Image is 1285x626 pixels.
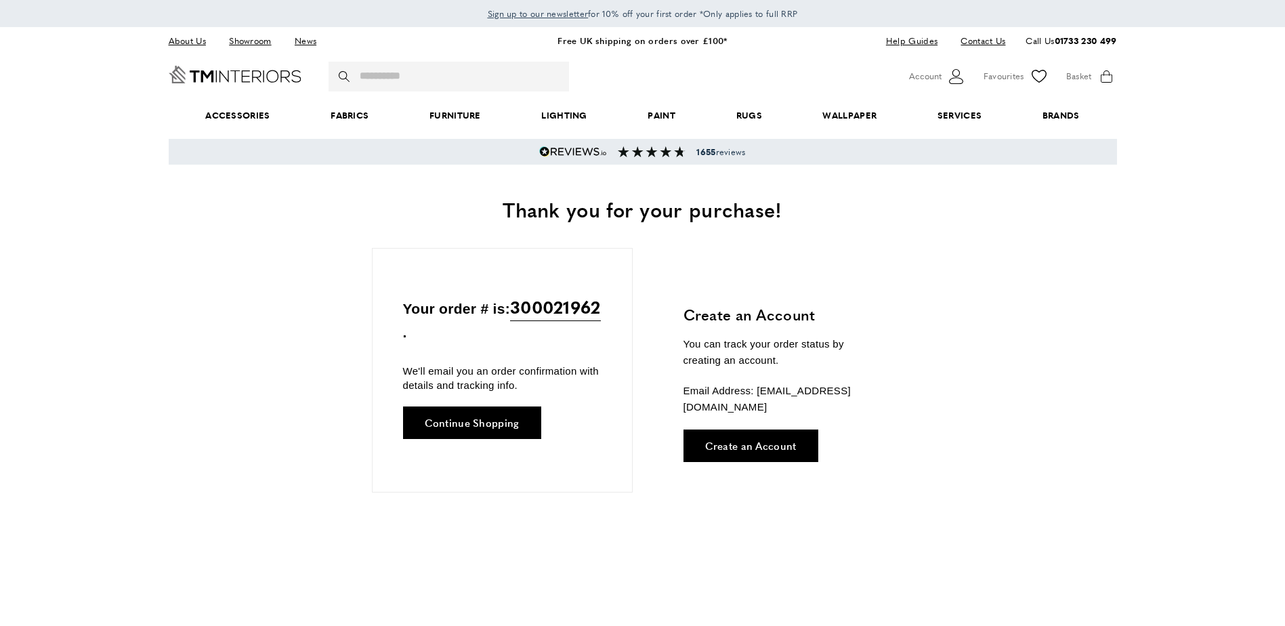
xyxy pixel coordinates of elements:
[683,304,883,325] h3: Create an Account
[169,32,216,50] a: About Us
[399,95,511,136] a: Furniture
[950,32,1005,50] a: Contact Us
[503,194,782,224] span: Thank you for your purchase!
[793,95,907,136] a: Wallpaper
[907,95,1012,136] a: Services
[984,66,1049,87] a: Favourites
[169,66,301,83] a: Go to Home page
[511,95,618,136] a: Lighting
[683,430,818,462] a: Create an Account
[403,406,541,439] a: Continue Shopping
[557,34,727,47] a: Free UK shipping on orders over £100*
[539,146,607,157] img: Reviews.io 5 stars
[618,95,706,136] a: Paint
[339,62,352,91] button: Search
[1012,95,1110,136] a: Brands
[618,146,686,157] img: Reviews section
[705,440,797,451] span: Create an Account
[696,146,715,158] strong: 1655
[425,417,520,427] span: Continue Shopping
[219,32,281,50] a: Showroom
[1026,34,1116,48] p: Call Us
[876,32,948,50] a: Help Guides
[175,95,300,136] span: Accessories
[300,95,399,136] a: Fabrics
[403,293,602,344] p: Your order # is: .
[1055,34,1117,47] a: 01733 230 499
[909,66,967,87] button: Customer Account
[683,336,883,369] p: You can track your order status by creating an account.
[285,32,326,50] a: News
[706,95,793,136] a: Rugs
[488,7,798,20] span: for 10% off your first order *Only applies to full RRP
[488,7,589,20] a: Sign up to our newsletter
[683,383,883,415] p: Email Address: [EMAIL_ADDRESS][DOMAIN_NAME]
[909,69,942,83] span: Account
[403,364,602,392] p: We'll email you an order confirmation with details and tracking info.
[984,69,1024,83] span: Favourites
[696,146,745,157] span: reviews
[510,293,601,321] span: 300021962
